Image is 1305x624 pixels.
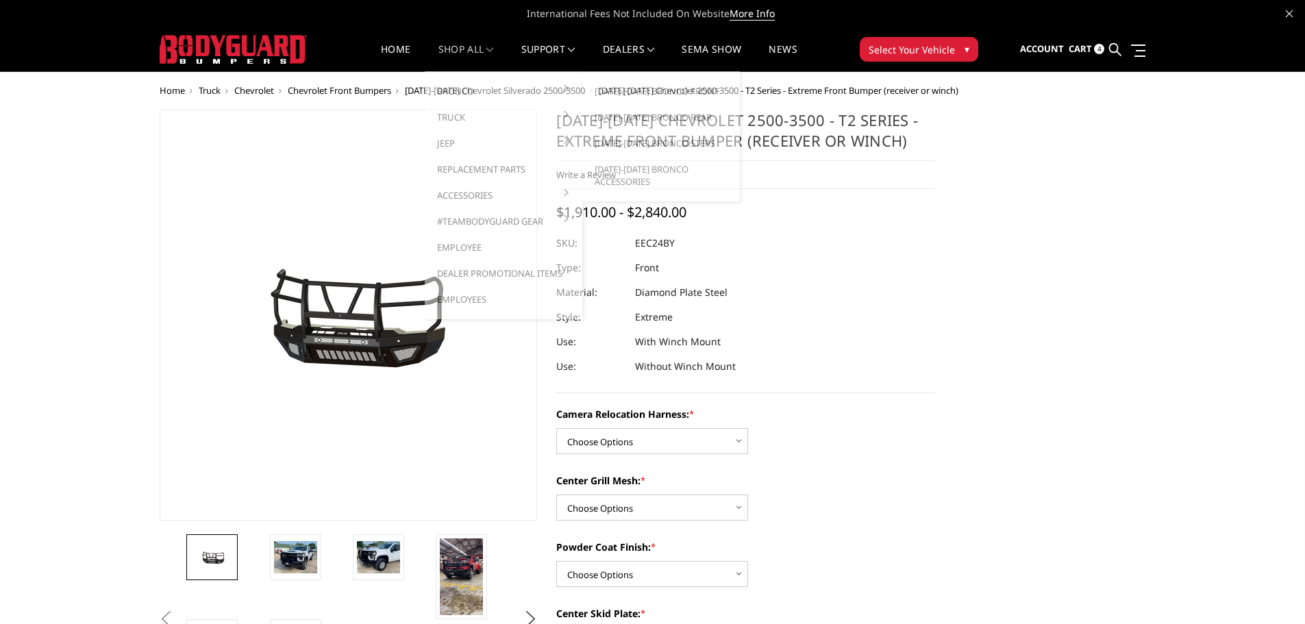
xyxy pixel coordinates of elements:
a: Employee [430,234,577,260]
a: Chevrolet [234,84,274,97]
a: Home [381,45,410,71]
a: Ram [588,130,734,156]
img: BODYGUARD BUMPERS [160,35,307,64]
a: [DATE]-[DATE] Bronco Front [588,78,734,104]
label: Center Skid Plate: [556,606,934,621]
img: 2024-2025 Chevrolet 2500-3500 - T2 Series - Extreme Front Bumper (receiver or winch) [274,541,317,573]
a: #TeamBodyguard Gear [430,208,577,234]
a: shop all [438,45,494,71]
label: Camera Relocation Harness: [556,407,934,421]
dd: With Winch Mount [635,329,721,354]
a: Truck [199,84,221,97]
a: Home [160,84,185,97]
a: [DATE]-[DATE] Chevrolet Silverado 2500/3500 [405,84,585,97]
span: 4 [1094,44,1104,54]
a: Support [521,45,575,71]
a: Account [1020,31,1064,68]
label: Center Grill Mesh: [556,473,934,488]
span: ▾ [965,42,969,56]
a: GMC [588,182,734,208]
dt: Use: [556,354,625,379]
a: 2024-2025 Chevrolet 2500-3500 - T2 Series - Extreme Front Bumper (receiver or winch) [160,110,538,521]
a: Nissan [588,208,734,234]
span: [DATE]-[DATE] Chevrolet 2500-3500 - T2 Series - Extreme Front Bumper (receiver or winch) [599,84,958,97]
dd: Without Winch Mount [635,354,736,379]
label: Powder Coat Finish: [556,540,934,554]
a: Truck [430,104,577,130]
a: Chevrolet Front Bumpers [288,84,391,97]
dd: Extreme [635,305,673,329]
a: Dealer Promotional Items [430,260,577,286]
a: More Info [730,7,775,21]
button: Select Your Vehicle [860,37,978,62]
a: Replacement Parts [430,156,577,182]
a: Toyota [588,234,734,260]
span: Select Your Vehicle [869,42,955,57]
a: SEMA Show [682,45,741,71]
a: Jeep [430,130,577,156]
a: Accessories [430,182,577,208]
a: DBL Designs Trucks [588,260,734,286]
a: News [769,45,797,71]
iframe: Chat Widget [1236,558,1305,624]
img: 2024-2025 Chevrolet 2500-3500 - T2 Series - Extreme Front Bumper (receiver or winch) [357,541,400,573]
span: Account [1020,42,1064,55]
a: Dealers [603,45,655,71]
a: Employees [430,286,577,312]
a: Cart 4 [1069,31,1104,68]
a: Chevrolet [588,104,734,130]
a: Ford [588,156,734,182]
h1: [DATE]-[DATE] Chevrolet 2500-3500 - T2 Series - Extreme Front Bumper (receiver or winch) [556,110,934,161]
img: 2024-2025 Chevrolet 2500-3500 - T2 Series - Extreme Front Bumper (receiver or winch) [440,538,483,615]
span: Cart [1069,42,1092,55]
dt: Style: [556,305,625,329]
a: Bronco [430,78,577,104]
dt: Use: [556,329,625,354]
img: 2024-2025 Chevrolet 2500-3500 - T2 Series - Extreme Front Bumper (receiver or winch) [190,547,234,567]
